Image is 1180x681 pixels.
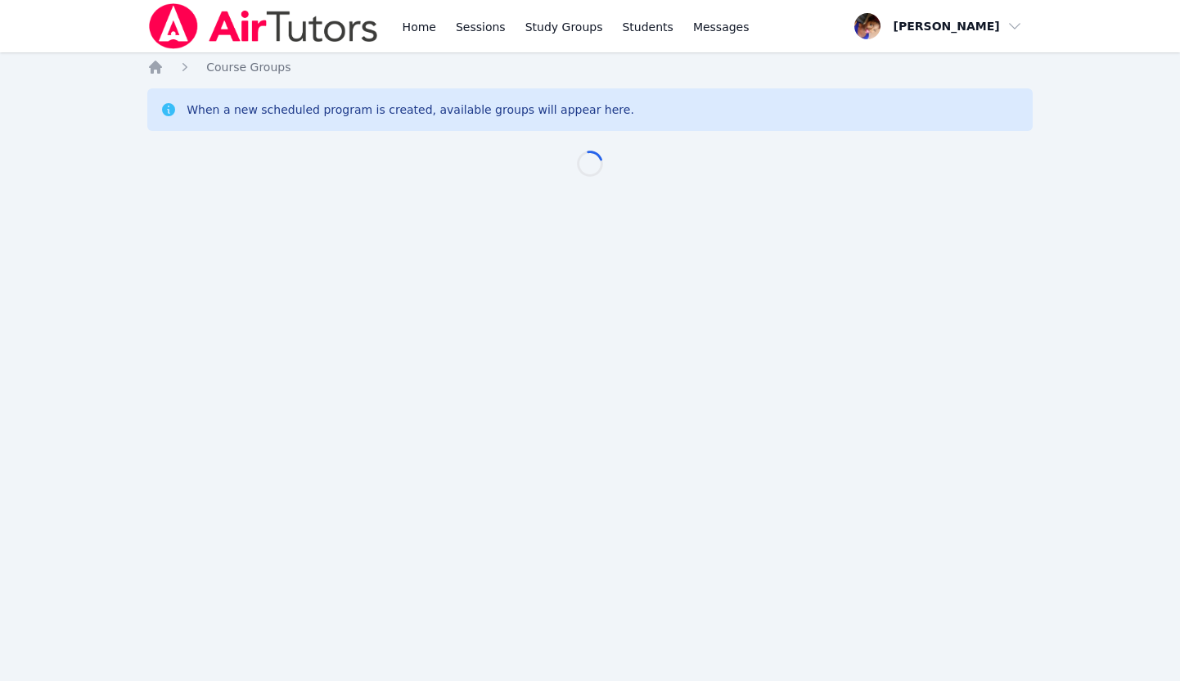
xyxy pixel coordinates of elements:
a: Course Groups [206,59,290,75]
div: When a new scheduled program is created, available groups will appear here. [187,101,634,118]
nav: Breadcrumb [147,59,1033,75]
img: Air Tutors [147,3,379,49]
span: Course Groups [206,61,290,74]
span: Messages [693,19,750,35]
